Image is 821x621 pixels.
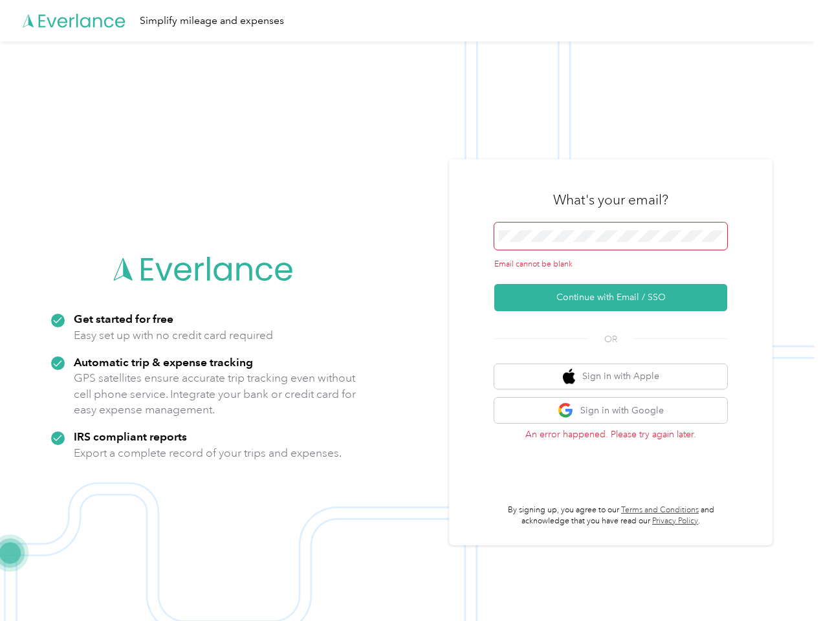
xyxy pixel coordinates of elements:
[74,445,342,461] p: Export a complete record of your trips and expenses.
[494,428,727,441] p: An error happened. Please try again later.
[558,402,574,419] img: google logo
[494,505,727,527] p: By signing up, you agree to our and acknowledge that you have read our .
[494,259,727,270] div: Email cannot be blank
[74,370,356,418] p: GPS satellites ensure accurate trip tracking even without cell phone service. Integrate your bank...
[652,516,698,526] a: Privacy Policy
[621,505,699,515] a: Terms and Conditions
[494,284,727,311] button: Continue with Email / SSO
[74,312,173,325] strong: Get started for free
[74,327,273,343] p: Easy set up with no credit card required
[140,13,284,29] div: Simplify mileage and expenses
[494,398,727,423] button: google logoSign in with Google
[74,355,253,369] strong: Automatic trip & expense tracking
[563,369,576,385] img: apple logo
[74,430,187,443] strong: IRS compliant reports
[588,332,633,346] span: OR
[553,191,668,209] h3: What's your email?
[494,364,727,389] button: apple logoSign in with Apple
